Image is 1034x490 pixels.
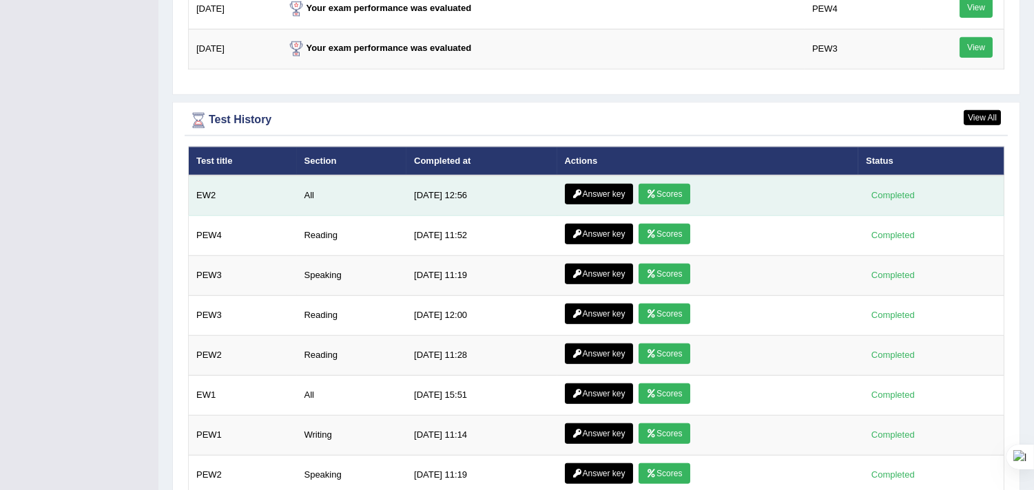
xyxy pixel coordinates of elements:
[639,383,690,404] a: Scores
[866,388,920,403] div: Completed
[406,416,557,456] td: [DATE] 11:14
[565,303,633,324] a: Answer key
[866,308,920,323] div: Completed
[639,264,690,284] a: Scores
[188,110,1004,131] div: Test History
[189,376,297,416] td: EW1
[406,336,557,376] td: [DATE] 11:28
[565,184,633,204] a: Answer key
[565,343,633,364] a: Answer key
[858,147,1004,175] th: Status
[297,216,407,256] td: Reading
[297,147,407,175] th: Section
[639,303,690,324] a: Scores
[565,383,633,404] a: Answer key
[639,224,690,244] a: Scores
[189,336,297,376] td: PEW2
[189,147,297,175] th: Test title
[286,43,472,53] strong: Your exam performance was evaluated
[866,348,920,363] div: Completed
[297,336,407,376] td: Reading
[406,216,557,256] td: [DATE] 11:52
[189,256,297,296] td: PEW3
[866,189,920,203] div: Completed
[297,376,407,416] td: All
[189,29,278,69] td: [DATE]
[297,296,407,336] td: Reading
[565,224,633,244] a: Answer key
[557,147,859,175] th: Actions
[297,416,407,456] td: Writing
[297,256,407,296] td: Speaking
[866,228,920,243] div: Completed
[805,29,921,69] td: PEW3
[639,184,690,204] a: Scores
[866,468,920,482] div: Completed
[565,264,633,284] a: Answer key
[297,175,407,216] td: All
[565,423,633,444] a: Answer key
[565,463,633,484] a: Answer key
[406,256,557,296] td: [DATE] 11:19
[639,423,690,444] a: Scores
[406,296,557,336] td: [DATE] 12:00
[866,428,920,443] div: Completed
[189,296,297,336] td: PEW3
[189,416,297,456] td: PEW1
[406,376,557,416] td: [DATE] 15:51
[286,3,472,13] strong: Your exam performance was evaluated
[964,110,1001,125] a: View All
[189,175,297,216] td: EW2
[960,37,993,58] a: View
[406,147,557,175] th: Completed at
[639,343,690,364] a: Scores
[866,268,920,283] div: Completed
[189,216,297,256] td: PEW4
[406,175,557,216] td: [DATE] 12:56
[639,463,690,484] a: Scores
